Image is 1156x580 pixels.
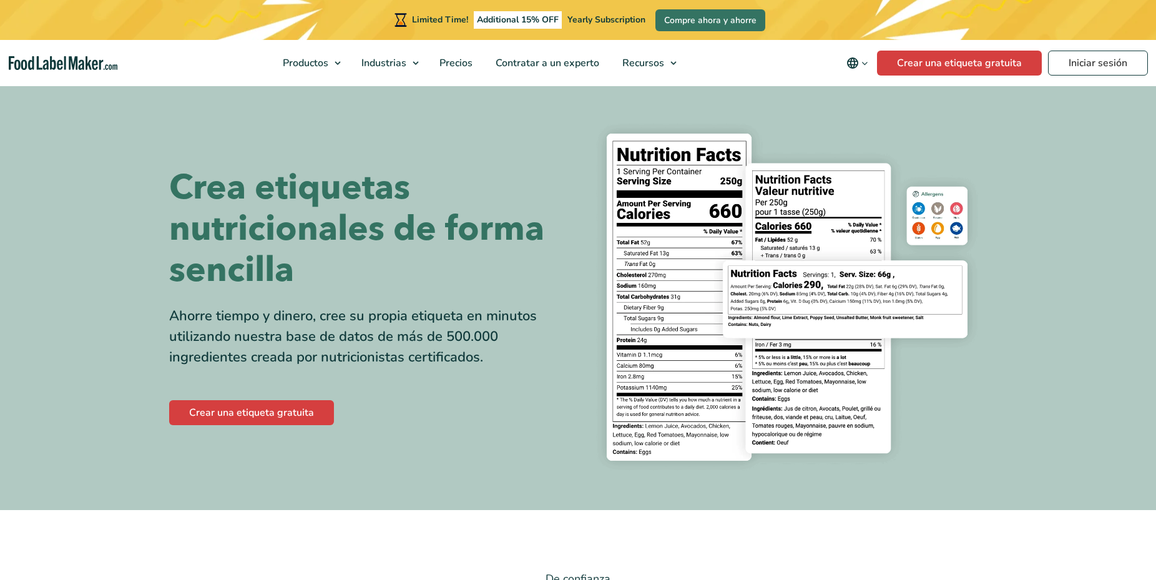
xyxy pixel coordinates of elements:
[611,40,683,86] a: Recursos
[474,11,562,29] span: Additional 15% OFF
[279,56,330,70] span: Productos
[169,306,569,368] div: Ahorre tiempo y dinero, cree su propia etiqueta en minutos utilizando nuestra base de datos de má...
[350,40,425,86] a: Industrias
[877,51,1042,76] a: Crear una etiqueta gratuita
[619,56,665,70] span: Recursos
[9,56,118,71] a: Food Label Maker homepage
[655,9,765,31] a: Compre ahora y ahorre
[838,51,877,76] button: Change language
[428,40,481,86] a: Precios
[492,56,600,70] span: Contratar a un experto
[272,40,347,86] a: Productos
[169,167,569,291] h1: Crea etiquetas nutricionales de forma sencilla
[567,14,645,26] span: Yearly Subscription
[169,400,334,425] a: Crear una etiqueta gratuita
[358,56,408,70] span: Industrias
[1048,51,1148,76] a: Iniciar sesión
[484,40,608,86] a: Contratar a un experto
[436,56,474,70] span: Precios
[412,14,468,26] span: Limited Time!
